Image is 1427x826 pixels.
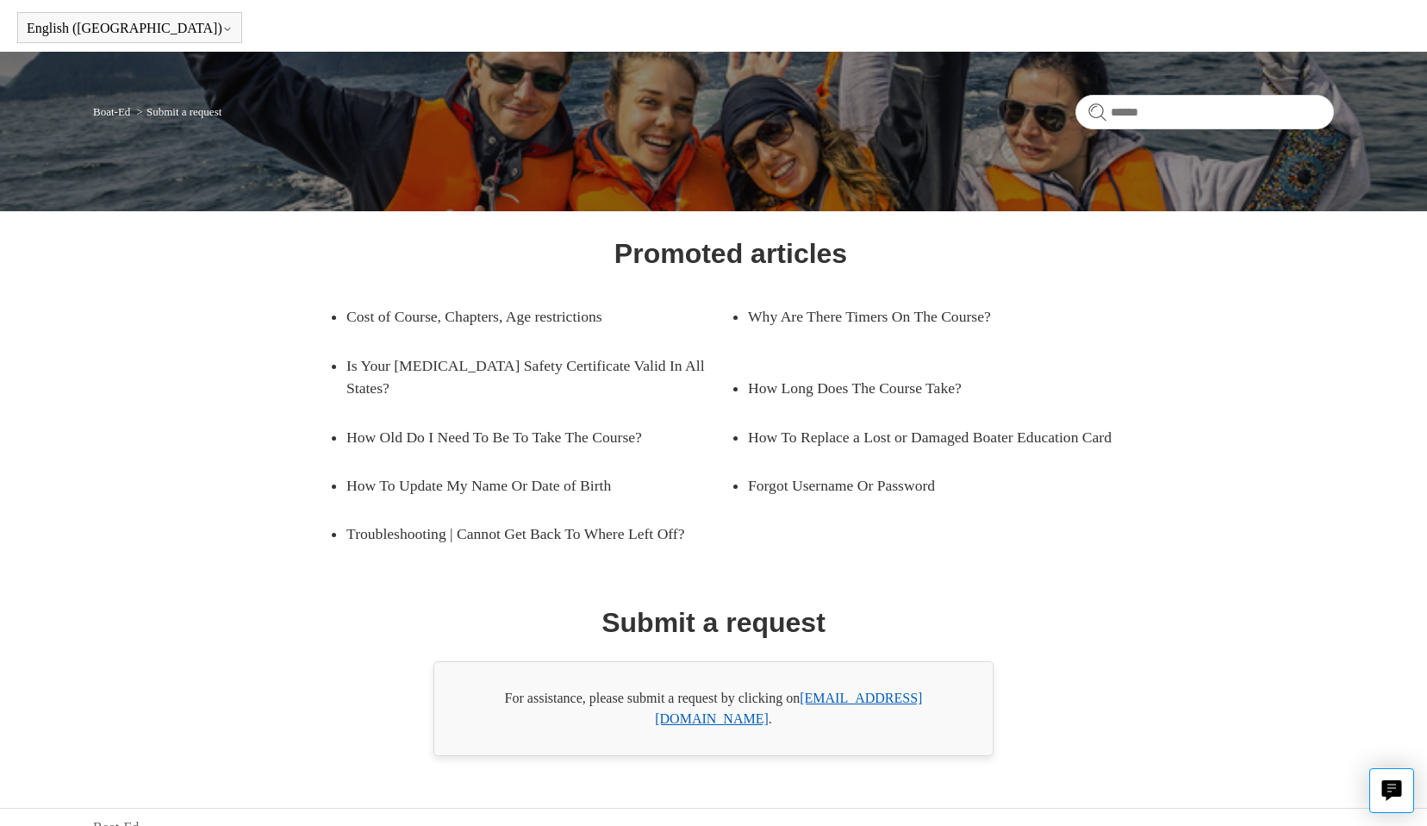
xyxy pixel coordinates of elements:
[748,292,1106,341] a: Why Are There Timers On The Course?
[27,21,233,36] button: English ([GEOGRAPHIC_DATA])
[93,105,134,118] li: Boat-Ed
[346,341,731,413] a: Is Your [MEDICAL_DATA] Safety Certificate Valid In All States?
[346,461,705,510] a: How To Update My Name Or Date of Birth
[134,105,222,118] li: Submit a request
[748,413,1132,461] a: How To Replace a Lost or Damaged Boater Education Card
[346,292,705,341] a: Cost of Course, Chapters, Age restrictions
[1369,768,1414,813] button: Live chat
[346,510,731,558] a: Troubleshooting | Cannot Get Back To Where Left Off?
[433,661,994,756] div: For assistance, please submit a request by clicking on .
[346,413,705,461] a: How Old Do I Need To Be To Take The Course?
[748,364,1106,412] a: How Long Does The Course Take?
[1075,95,1334,129] input: Search
[601,602,826,643] h1: Submit a request
[93,105,130,118] a: Boat-Ed
[614,233,847,274] h1: Promoted articles
[748,461,1106,510] a: Forgot Username Or Password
